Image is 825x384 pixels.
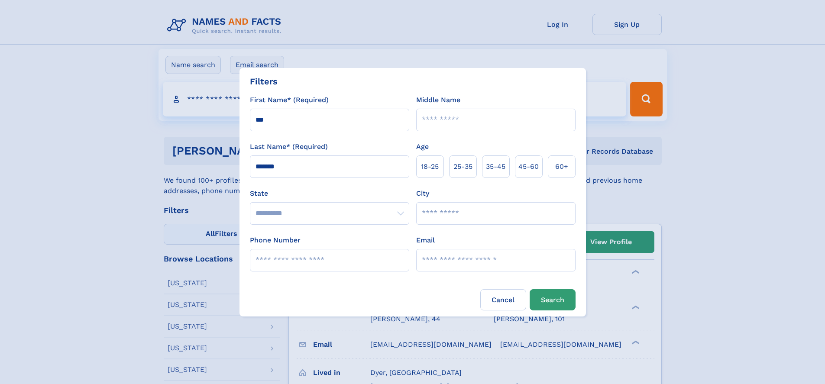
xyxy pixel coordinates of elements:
label: State [250,188,409,199]
label: Cancel [480,289,526,310]
div: Filters [250,75,278,88]
label: Phone Number [250,235,301,245]
label: Age [416,142,429,152]
label: Last Name* (Required) [250,142,328,152]
span: 25‑35 [453,161,472,172]
label: First Name* (Required) [250,95,329,105]
span: 18‑25 [421,161,439,172]
label: Email [416,235,435,245]
label: City [416,188,429,199]
span: 60+ [555,161,568,172]
span: 45‑60 [518,161,539,172]
span: 35‑45 [486,161,505,172]
button: Search [530,289,576,310]
label: Middle Name [416,95,460,105]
